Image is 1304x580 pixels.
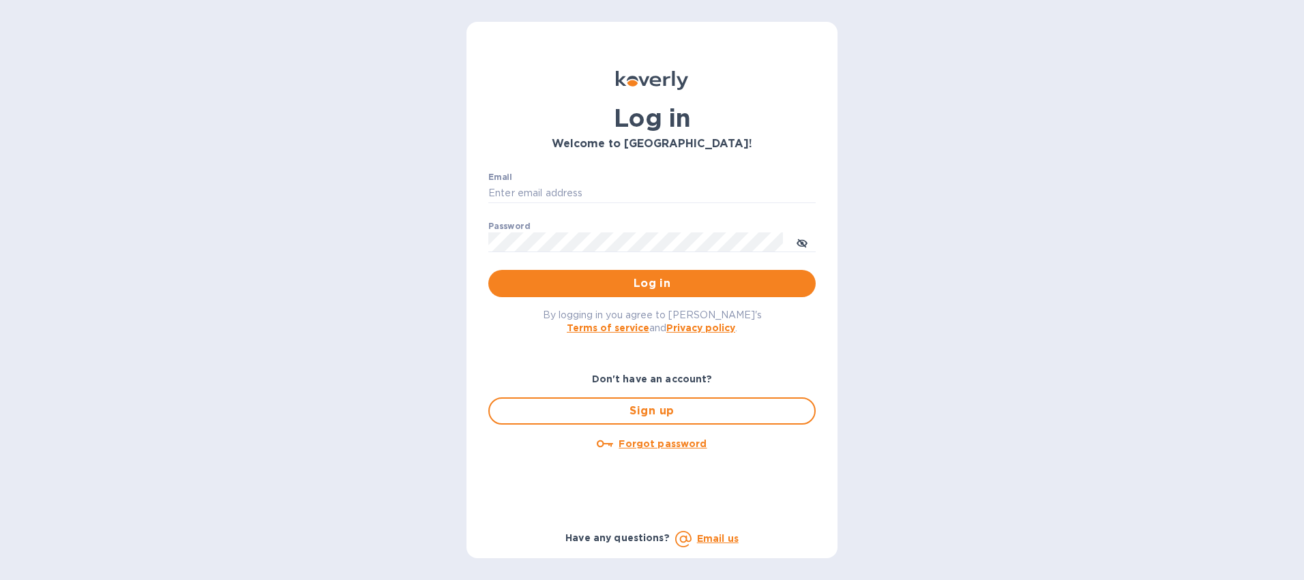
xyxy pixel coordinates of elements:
[619,438,707,449] u: Forgot password
[488,397,816,425] button: Sign up
[488,183,816,204] input: Enter email address
[501,403,803,419] span: Sign up
[567,322,649,333] a: Terms of service
[666,322,735,333] a: Privacy policy
[488,222,530,230] label: Password
[565,532,670,543] b: Have any questions?
[488,270,816,297] button: Log in
[592,373,713,384] b: Don't have an account?
[499,275,805,292] span: Log in
[543,309,762,333] span: By logging in you agree to [PERSON_NAME]'s and .
[488,104,816,132] h1: Log in
[488,173,512,181] label: Email
[697,533,739,544] a: Email us
[616,71,688,90] img: Koverly
[788,228,816,256] button: toggle password visibility
[488,138,816,151] h3: Welcome to [GEOGRAPHIC_DATA]!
